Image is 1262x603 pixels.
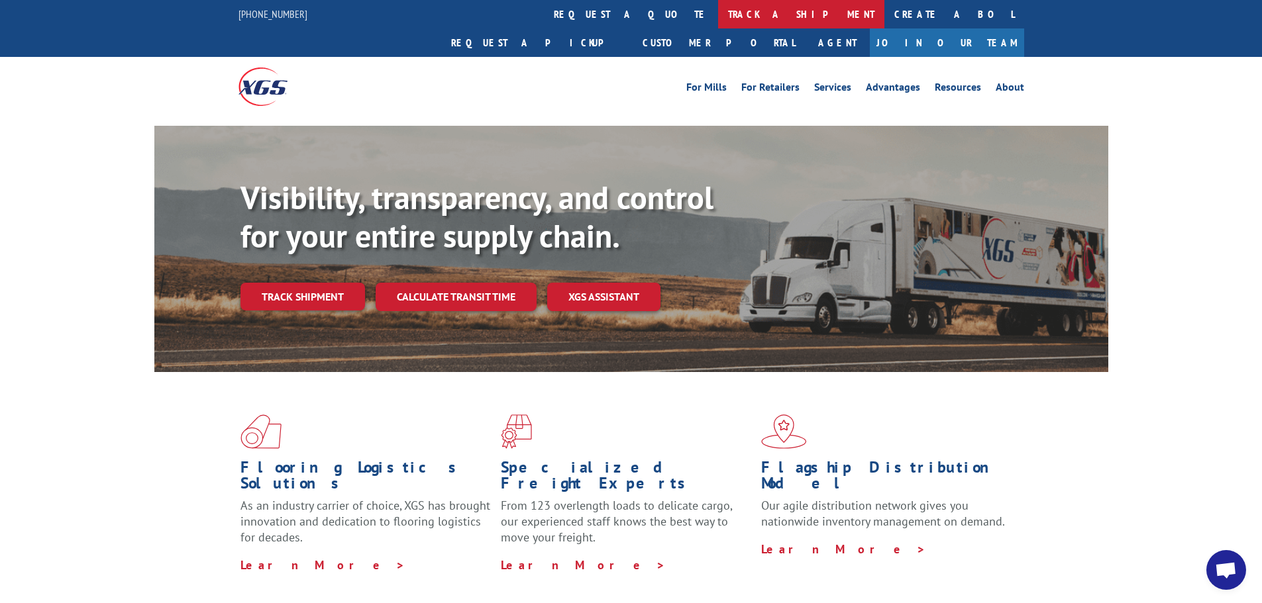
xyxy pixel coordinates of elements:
a: Calculate transit time [376,283,537,311]
a: For Mills [686,82,727,97]
h1: Flooring Logistics Solutions [240,459,491,498]
a: Agent [805,28,870,57]
img: xgs-icon-total-supply-chain-intelligence-red [240,414,282,449]
a: XGS ASSISTANT [547,283,660,311]
a: Customer Portal [633,28,805,57]
a: About [996,82,1024,97]
a: Resources [935,82,981,97]
h1: Specialized Freight Experts [501,459,751,498]
img: xgs-icon-flagship-distribution-model-red [761,414,807,449]
a: Services [814,82,851,97]
div: Open chat [1206,550,1246,590]
p: From 123 overlength loads to delicate cargo, our experienced staff knows the best way to move you... [501,498,751,557]
h1: Flagship Distribution Model [761,459,1012,498]
a: Advantages [866,82,920,97]
span: As an industry carrier of choice, XGS has brought innovation and dedication to flooring logistics... [240,498,490,545]
a: Learn More > [240,557,405,573]
a: Request a pickup [441,28,633,57]
a: Join Our Team [870,28,1024,57]
a: Learn More > [501,557,666,573]
a: Track shipment [240,283,365,310]
a: For Retailers [741,82,800,97]
b: Visibility, transparency, and control for your entire supply chain. [240,177,713,256]
a: Learn More > [761,541,926,557]
img: xgs-icon-focused-on-flooring-red [501,414,532,449]
span: Our agile distribution network gives you nationwide inventory management on demand. [761,498,1005,529]
a: [PHONE_NUMBER] [238,7,307,21]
